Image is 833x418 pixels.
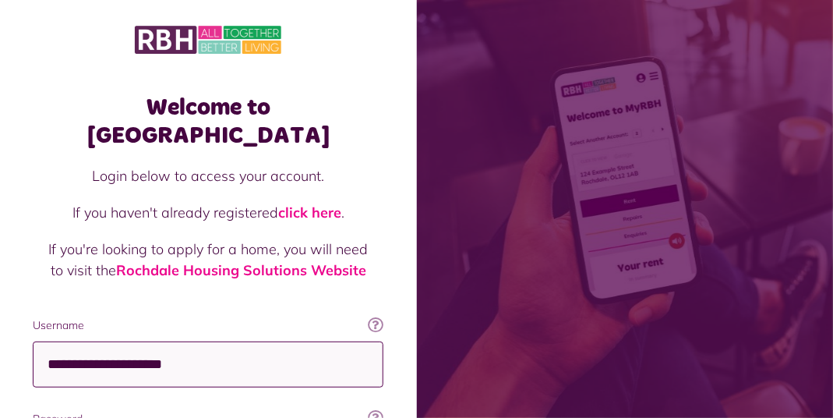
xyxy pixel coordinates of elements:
img: MyRBH [135,23,281,56]
h1: Welcome to [GEOGRAPHIC_DATA] [33,94,383,150]
label: Username [33,317,383,334]
p: If you haven't already registered . [48,202,368,223]
p: If you're looking to apply for a home, you will need to visit the [48,239,368,281]
a: Rochdale Housing Solutions Website [116,261,366,279]
p: Login below to access your account. [48,165,368,186]
a: click here [278,204,341,221]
